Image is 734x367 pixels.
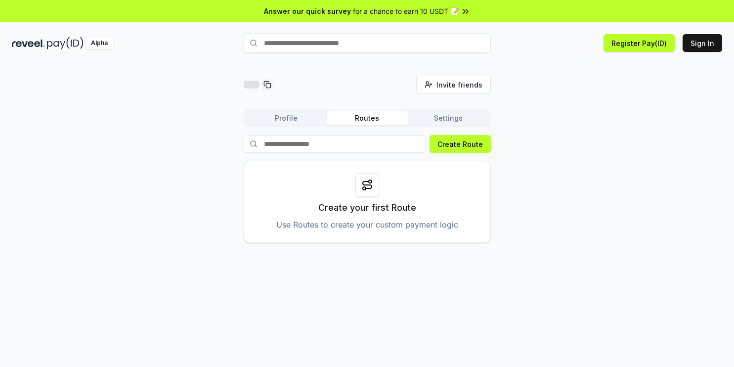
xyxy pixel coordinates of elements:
button: Routes [327,111,408,125]
button: Create Route [430,135,491,153]
button: Settings [408,111,489,125]
p: Use Routes to create your custom payment logic [276,219,458,230]
p: Create your first Route [318,201,416,215]
button: Register Pay(ID) [604,34,675,52]
img: reveel_dark [12,37,45,49]
button: Invite friends [416,76,491,93]
div: Alpha [86,37,113,49]
span: for a chance to earn 10 USDT 📝 [353,6,459,16]
button: Sign In [683,34,722,52]
span: Answer our quick survey [264,6,351,16]
span: Invite friends [436,80,482,90]
img: pay_id [47,37,84,49]
button: Profile [246,111,327,125]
